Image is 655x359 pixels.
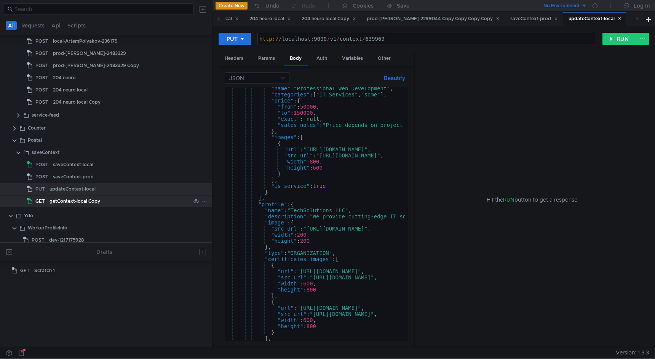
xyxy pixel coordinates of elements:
[35,35,48,47] span: POST
[252,51,281,66] div: Params
[24,210,33,221] div: Ydo
[487,196,577,204] span: Hit the button to get a response
[216,2,248,10] button: Create New
[265,1,280,10] div: Undo
[53,48,126,59] div: prod-[PERSON_NAME]-2483329
[53,84,88,96] div: 204 neuro local
[634,1,650,10] div: Log In
[503,196,514,203] span: RUN
[53,35,118,47] div: local-ArtemPolyakov-236179
[310,51,333,66] div: Auth
[569,15,621,23] div: updateContext-local
[20,265,30,276] span: GET
[302,15,356,23] div: 204 neuro local Copy
[53,159,93,170] div: saveContext-local
[53,171,94,183] div: saveContext-prod
[49,234,84,246] div: dev-1217175928
[353,1,374,10] div: Cookies
[35,48,48,59] span: POST
[35,171,48,183] span: POST
[28,122,46,134] div: Counter
[50,196,100,207] div: getContext-local Copy
[49,21,63,30] button: Api
[53,96,101,108] div: 204 neuro local Copy
[336,51,369,66] div: Variables
[35,159,48,170] span: POST
[32,234,45,246] span: POST
[53,72,76,83] div: 204 neuro
[372,51,397,66] div: Other
[35,183,45,195] span: PUT
[35,72,48,83] span: POST
[53,60,139,71] div: prod-[PERSON_NAME]-2483329 Copy
[28,222,67,234] div: WorkerProfileInfo
[616,347,649,358] span: Version: 1.3.3
[35,60,48,71] span: POST
[28,135,42,146] div: Postal
[284,51,308,66] div: Body
[602,33,636,45] button: RUN
[302,1,315,10] div: Redo
[367,15,500,23] div: prod-[PERSON_NAME]-2299044 Copy Copy Copy Copy
[35,84,48,96] span: POST
[381,74,408,83] button: Beautify
[96,247,112,256] div: Drafts
[14,5,189,13] input: Search...
[219,51,249,66] div: Headers
[6,21,17,30] button: All
[543,2,580,10] div: No Environment
[32,109,59,121] div: service-feed
[50,183,96,195] div: updateContext-local
[219,33,251,45] button: PUT
[510,15,558,23] div: saveContext-prod
[34,265,55,276] div: Scratch 1
[19,21,47,30] button: Requests
[249,15,291,23] div: 204 neuro local
[227,35,238,43] div: PUT
[35,96,48,108] span: POST
[65,21,88,30] button: Scripts
[397,3,409,8] div: Save
[32,147,60,158] div: saveContext
[35,196,45,207] span: GET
